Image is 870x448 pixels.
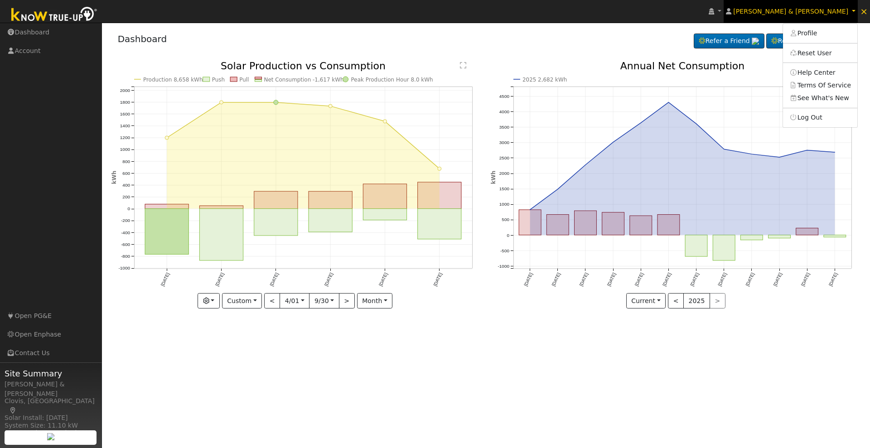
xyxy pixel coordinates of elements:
[773,272,783,287] text: [DATE]
[722,147,726,151] circle: onclick=""
[118,34,167,44] a: Dashboard
[634,272,644,287] text: [DATE]
[828,272,838,287] text: [DATE]
[219,101,223,104] circle: onclick=""
[766,34,854,49] a: Request a Cleaning
[378,272,388,287] text: [DATE]
[7,5,102,25] img: Know True-Up
[519,210,541,235] rect: onclick=""
[713,235,735,260] rect: onclick=""
[121,242,130,247] text: -600
[694,34,764,49] a: Refer a Friend
[745,272,755,287] text: [DATE]
[269,272,279,287] text: [DATE]
[523,272,533,287] text: [DATE]
[199,209,243,260] rect: onclick=""
[796,228,818,235] rect: onclick=""
[264,77,343,83] text: Net Consumption -1,617 kWh
[490,171,497,184] text: kWh
[499,155,510,160] text: 2500
[351,77,433,83] text: Peak Production Hour 8.0 kWh
[499,125,510,130] text: 3500
[824,235,846,237] rect: onclick=""
[418,182,461,209] rect: onclick=""
[528,208,532,212] circle: onclick=""
[717,272,728,287] text: [DATE]
[120,88,130,93] text: 2000
[752,38,759,45] img: retrieve
[499,109,510,114] text: 4000
[111,171,117,184] text: kWh
[741,235,763,240] rect: onclick=""
[143,77,203,83] text: Production 8,658 kWh
[507,233,509,238] text: 0
[783,111,857,124] a: Log Out
[120,100,130,105] text: 1800
[630,216,652,235] rect: onclick=""
[363,209,406,220] rect: onclick=""
[254,192,297,209] rect: onclick=""
[5,367,97,380] span: Site Summary
[145,204,188,209] rect: onclick=""
[9,407,17,414] a: Map
[750,152,754,156] circle: onclick=""
[579,272,589,287] text: [DATE]
[357,293,393,308] button: month
[121,218,130,223] text: -200
[432,272,443,287] text: [DATE]
[499,171,510,176] text: 2000
[639,121,643,125] circle: onclick=""
[667,101,671,104] circle: onclick=""
[214,272,225,287] text: [DATE]
[668,293,684,308] button: <
[657,215,680,235] rect: onclick=""
[783,66,857,79] a: Help Center
[690,272,700,287] text: [DATE]
[159,272,170,287] text: [DATE]
[683,293,710,308] button: 2025
[611,140,615,144] circle: onclick=""
[199,206,243,209] rect: onclick=""
[363,184,406,209] rect: onclick=""
[239,77,249,83] text: Pull
[551,272,561,287] text: [DATE]
[768,235,791,238] rect: onclick=""
[500,248,509,253] text: -500
[685,235,707,256] rect: onclick=""
[438,167,441,171] circle: onclick=""
[733,8,848,15] span: [PERSON_NAME] & [PERSON_NAME]
[522,77,567,83] text: 2025 2,682 kWh
[324,272,334,287] text: [DATE]
[309,293,339,308] button: 9/30
[122,194,130,199] text: 200
[309,192,352,209] rect: onclick=""
[575,211,597,236] rect: onclick=""
[383,120,387,123] circle: onclick=""
[165,136,169,140] circle: onclick=""
[5,421,97,430] div: System Size: 11.10 kW
[584,163,587,167] circle: onclick=""
[122,171,130,176] text: 600
[212,77,224,83] text: Push
[274,100,278,105] circle: onclick=""
[606,272,617,287] text: [DATE]
[499,140,510,145] text: 3000
[460,62,466,69] text: 
[783,27,857,40] a: Profile
[5,413,97,423] div: Solar Install: [DATE]
[329,104,332,108] circle: onclick=""
[546,215,569,235] rect: onclick=""
[418,209,461,239] rect: onclick=""
[120,135,130,140] text: 1200
[556,188,560,191] circle: onclick=""
[120,123,130,128] text: 1400
[339,293,355,308] button: >
[221,60,386,72] text: Solar Production vs Consumption
[778,155,781,159] circle: onclick=""
[120,111,130,116] text: 1600
[499,202,510,207] text: 1000
[47,433,54,440] img: retrieve
[309,209,352,232] rect: onclick=""
[626,293,666,308] button: Current
[620,60,745,72] text: Annual Net Consumption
